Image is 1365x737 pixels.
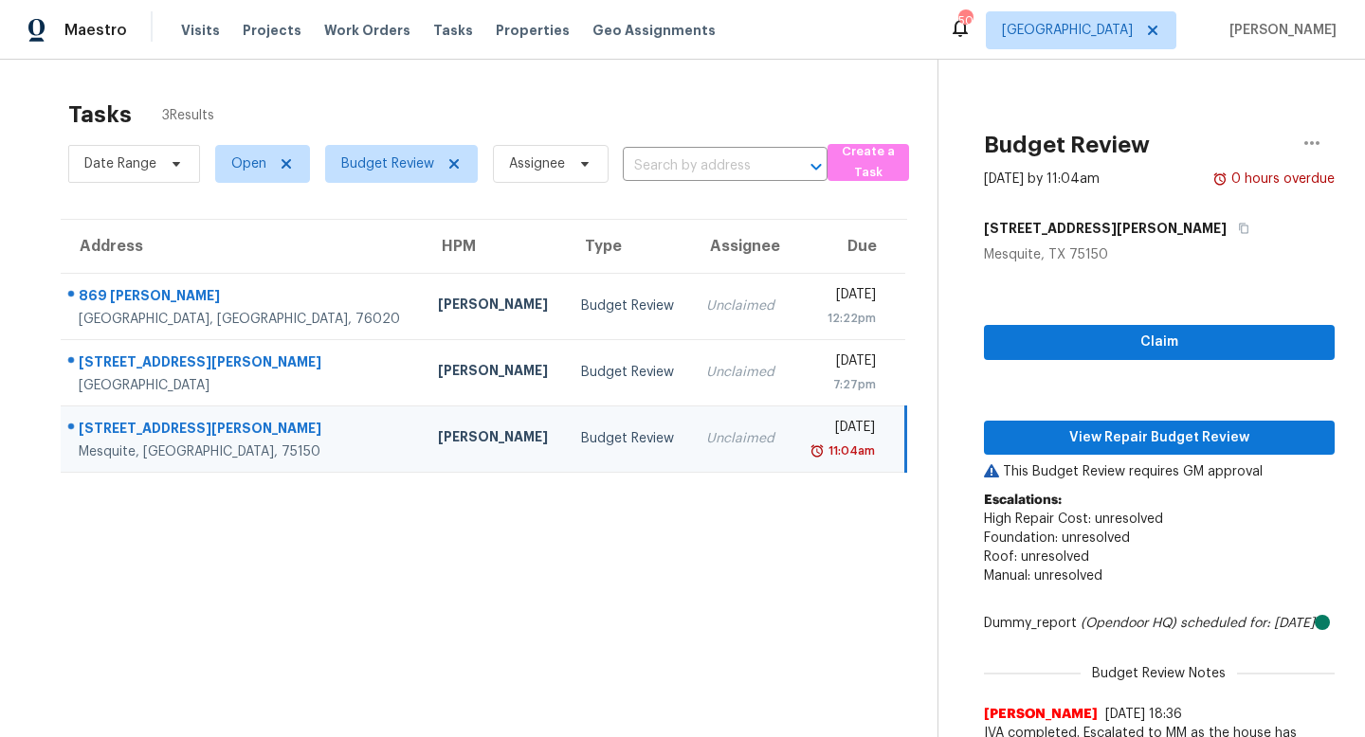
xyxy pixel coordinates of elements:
[803,153,829,180] button: Open
[79,352,408,376] div: [STREET_ADDRESS][PERSON_NAME]
[68,105,132,124] h2: Tasks
[623,152,774,181] input: Search by address
[64,21,127,40] span: Maestro
[807,351,876,375] div: [DATE]
[592,21,716,40] span: Geo Assignments
[810,441,825,460] img: Overdue Alarm Icon
[162,106,214,125] span: 3 Results
[999,426,1319,450] span: View Repair Budget Review
[807,375,876,394] div: 7:27pm
[984,421,1335,456] button: View Repair Budget Review
[84,154,156,173] span: Date Range
[1228,170,1335,189] div: 0 hours overdue
[566,220,692,273] th: Type
[581,297,677,315] div: Budget Review
[958,11,972,30] div: 50
[581,363,677,382] div: Budget Review
[1212,170,1228,189] img: Overdue Alarm Icon
[581,429,677,448] div: Budget Review
[243,21,301,40] span: Projects
[984,325,1335,360] button: Claim
[231,154,266,173] span: Open
[61,220,423,273] th: Address
[1227,211,1252,245] button: Copy Address
[792,220,905,273] th: Due
[984,170,1100,189] div: [DATE] by 11:04am
[79,286,408,310] div: 869 [PERSON_NAME]
[984,462,1335,481] p: This Budget Review requires GM approval
[706,363,776,382] div: Unclaimed
[438,361,551,385] div: [PERSON_NAME]
[828,144,909,181] button: Create a Task
[984,705,1098,724] span: [PERSON_NAME]
[438,427,551,451] div: [PERSON_NAME]
[1105,708,1182,721] span: [DATE] 18:36
[984,512,1163,526] span: High Repair Cost: unresolved
[706,297,776,315] div: Unclaimed
[438,295,551,318] div: [PERSON_NAME]
[807,285,876,309] div: [DATE]
[807,309,876,328] div: 12:22pm
[691,220,792,273] th: Assignee
[79,376,408,395] div: [GEOGRAPHIC_DATA]
[984,614,1335,633] div: Dummy_report
[1081,617,1176,630] i: (Opendoor HQ)
[181,21,220,40] span: Visits
[825,441,875,460] div: 11:04am
[496,21,570,40] span: Properties
[999,331,1319,354] span: Claim
[984,245,1335,264] div: Mesquite, TX 75150
[706,429,776,448] div: Unclaimed
[984,494,1062,507] b: Escalations:
[1180,617,1315,630] i: scheduled for: [DATE]
[837,141,900,185] span: Create a Task
[1002,21,1133,40] span: [GEOGRAPHIC_DATA]
[984,531,1130,545] span: Foundation: unresolved
[984,569,1102,583] span: Manual: unresolved
[984,135,1150,154] h2: Budget Review
[984,550,1089,564] span: Roof: unresolved
[423,220,566,273] th: HPM
[79,310,408,329] div: [GEOGRAPHIC_DATA], [GEOGRAPHIC_DATA], 76020
[807,418,874,441] div: [DATE]
[509,154,565,173] span: Assignee
[984,219,1227,238] h5: [STREET_ADDRESS][PERSON_NAME]
[324,21,410,40] span: Work Orders
[341,154,434,173] span: Budget Review
[79,419,408,442] div: [STREET_ADDRESS][PERSON_NAME]
[79,442,408,461] div: Mesquite, [GEOGRAPHIC_DATA], 75150
[1081,664,1237,683] span: Budget Review Notes
[433,24,473,37] span: Tasks
[1222,21,1337,40] span: [PERSON_NAME]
